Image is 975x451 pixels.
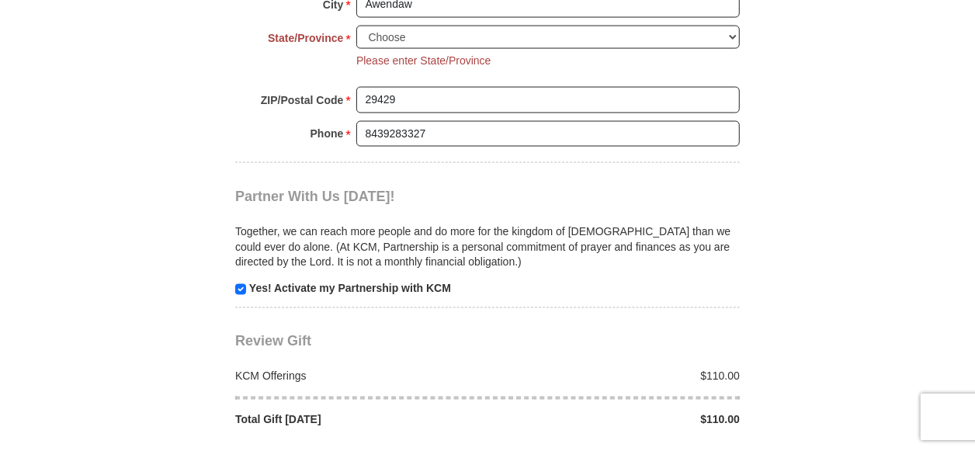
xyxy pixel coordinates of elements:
span: Partner With Us [DATE]! [235,189,395,204]
div: $110.00 [487,412,748,428]
strong: Yes! Activate my Partnership with KCM [249,283,451,295]
li: Please enter State/Province [356,53,491,68]
span: Review Gift [235,334,311,349]
div: $110.00 [487,369,748,384]
strong: Phone [311,123,344,144]
div: KCM Offerings [227,369,488,384]
strong: ZIP/Postal Code [261,89,344,111]
strong: State/Province [268,27,343,49]
p: Together, we can reach more people and do more for the kingdom of [DEMOGRAPHIC_DATA] than we coul... [235,224,740,270]
div: Total Gift [DATE] [227,412,488,428]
